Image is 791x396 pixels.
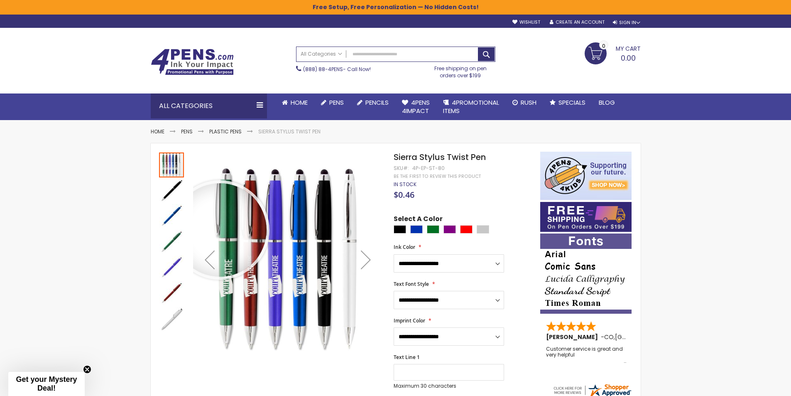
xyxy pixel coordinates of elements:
[209,128,242,135] a: Plastic Pens
[159,178,184,203] img: Sierra Stylus Twist Pen
[394,181,416,188] div: Availability
[275,93,314,112] a: Home
[412,165,445,172] div: 4P-EP-ST-80
[151,49,234,75] img: 4Pens Custom Pens and Promotional Products
[258,128,321,135] li: Sierra Stylus Twist Pen
[181,128,193,135] a: Pens
[427,225,439,234] div: Green
[521,98,536,107] span: Rush
[159,307,184,332] img: Sierra Stylus Twist Pen
[460,225,473,234] div: Red
[394,354,420,361] span: Text Line 1
[329,98,344,107] span: Pens
[159,177,185,203] div: Sierra Stylus Twist Pen
[477,225,489,234] div: Silver
[546,333,601,341] span: [PERSON_NAME]
[394,317,425,324] span: Imprint Color
[159,229,185,255] div: Sierra Stylus Twist Pen
[394,189,414,200] span: $0.46
[436,93,506,121] a: 4PROMOTIONALITEMS
[592,93,622,112] a: Blog
[512,19,540,25] a: Wishlist
[159,152,185,177] div: Sierra Stylus Twist Pen
[621,53,636,63] span: 0.00
[349,152,382,367] div: Next
[585,42,641,63] a: 0.00 0
[410,225,423,234] div: Blue
[550,19,605,25] a: Create an Account
[546,346,627,364] div: Customer service is great and very helpful
[613,20,640,26] div: Sign In
[193,152,226,367] div: Previous
[394,173,481,180] a: Be the first to review this product
[8,372,85,396] div: Get your Mystery Deal!Close teaser
[159,280,185,306] div: Sierra Stylus Twist Pen
[291,98,308,107] span: Home
[558,98,585,107] span: Specials
[604,333,614,341] span: CO
[615,333,676,341] span: [GEOGRAPHIC_DATA]
[394,244,415,251] span: Ink Color
[722,374,791,396] iframe: Google Customer Reviews
[540,152,632,200] img: 4pens 4 kids
[350,93,395,112] a: Pencils
[303,66,343,73] a: (888) 88-4PENS
[443,225,456,234] div: Purple
[159,306,184,332] div: Sierra Stylus Twist Pen
[506,93,543,112] a: Rush
[159,281,184,306] img: Sierra Stylus Twist Pen
[426,62,495,79] div: Free shipping on pen orders over $199
[193,164,383,354] img: Sierra Stylus Twist Pen
[394,280,429,288] span: Text Font Style
[540,234,632,314] img: font-personalization-examples
[394,383,504,389] p: Maximum 30 characters
[394,181,416,188] span: In stock
[601,333,676,341] span: - ,
[394,165,409,172] strong: SKU
[395,93,436,121] a: 4Pens4impact
[159,203,185,229] div: Sierra Stylus Twist Pen
[159,230,184,255] img: Sierra Stylus Twist Pen
[83,365,91,374] button: Close teaser
[296,47,346,61] a: All Categories
[151,128,164,135] a: Home
[159,204,184,229] img: Sierra Stylus Twist Pen
[394,214,443,226] span: Select A Color
[314,93,350,112] a: Pens
[402,98,430,115] span: 4Pens 4impact
[159,256,184,280] img: Sierra Stylus Twist Pen
[16,375,77,392] span: Get your Mystery Deal!
[151,93,267,118] div: All Categories
[599,98,615,107] span: Blog
[543,93,592,112] a: Specials
[394,151,486,163] span: Sierra Stylus Twist Pen
[602,42,605,50] span: 0
[301,51,342,57] span: All Categories
[443,98,499,115] span: 4PROMOTIONAL ITEMS
[303,66,371,73] span: - Call Now!
[394,225,406,234] div: Black
[540,202,632,232] img: Free shipping on orders over $199
[159,255,185,280] div: Sierra Stylus Twist Pen
[365,98,389,107] span: Pencils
